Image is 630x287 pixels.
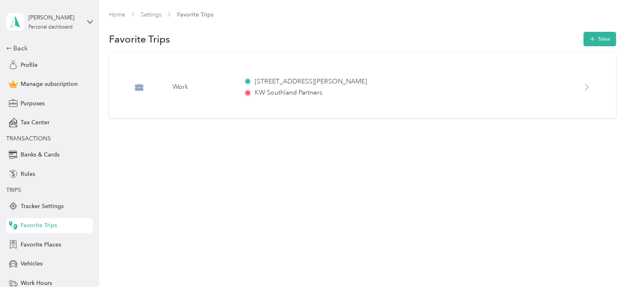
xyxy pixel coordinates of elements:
span: Favorite Trips [21,221,57,230]
span: Purposes [21,99,45,108]
a: Settings [141,11,161,18]
span: TRIPS [6,187,21,194]
div: Back [6,43,89,53]
button: New [583,32,616,46]
span: Banks & Cards [21,150,59,159]
a: Home [109,11,125,18]
span: Tracker Settings [21,202,64,211]
div: Personal dashboard [28,25,73,30]
span: Rules [21,170,35,178]
div: Work [173,82,230,92]
span: Tax Center [21,118,50,127]
span: Favorite Places [21,240,61,249]
iframe: Everlance-gr Chat Button Frame [584,241,630,287]
span: Profile [21,61,38,69]
span: TRANSACTIONS [6,135,51,142]
span: Manage subscription [21,80,78,88]
h1: Favorite Trips [109,35,170,43]
span: [STREET_ADDRESS][PERSON_NAME] [255,77,367,87]
span: Favorite Trips [177,10,213,19]
span: KW Southland Partners [255,88,322,98]
div: [PERSON_NAME] [28,13,80,22]
span: Vehicles [21,259,43,268]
